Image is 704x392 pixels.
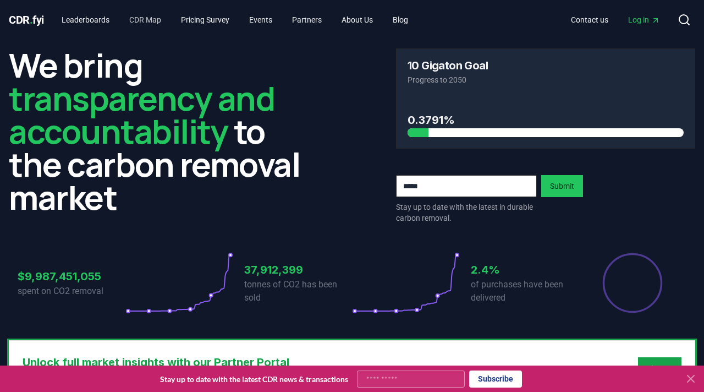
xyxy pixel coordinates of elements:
[333,10,382,30] a: About Us
[240,10,281,30] a: Events
[9,12,44,28] a: CDR.fyi
[120,10,170,30] a: CDR Map
[53,10,417,30] nav: Main
[408,112,684,128] h3: 0.3791%
[9,75,274,154] span: transparency and accountability
[172,10,238,30] a: Pricing Survey
[562,10,669,30] nav: Main
[396,202,537,224] p: Stay up to date with the latest in durable carbon removal.
[408,60,488,71] h3: 10 Gigaton Goal
[638,357,681,379] button: Sign Up
[244,278,352,304] p: tonnes of CO2 has been sold
[619,10,669,30] a: Log in
[602,252,663,314] div: Percentage of sales delivered
[53,10,118,30] a: Leaderboards
[471,262,579,278] h3: 2.4%
[541,175,583,197] button: Submit
[408,74,684,85] p: Progress to 2050
[562,10,617,30] a: Contact us
[647,363,673,374] a: Sign Up
[471,278,579,304] p: of purchases have been delivered
[9,48,308,214] h2: We bring to the carbon removal market
[18,268,125,285] h3: $9,987,451,055
[30,13,33,26] span: .
[384,10,417,30] a: Blog
[18,285,125,298] p: spent on CO2 removal
[244,262,352,278] h3: 37,912,399
[628,14,660,25] span: Log in
[9,13,44,26] span: CDR fyi
[23,354,403,371] h3: Unlock full market insights with our Partner Portal
[283,10,331,30] a: Partners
